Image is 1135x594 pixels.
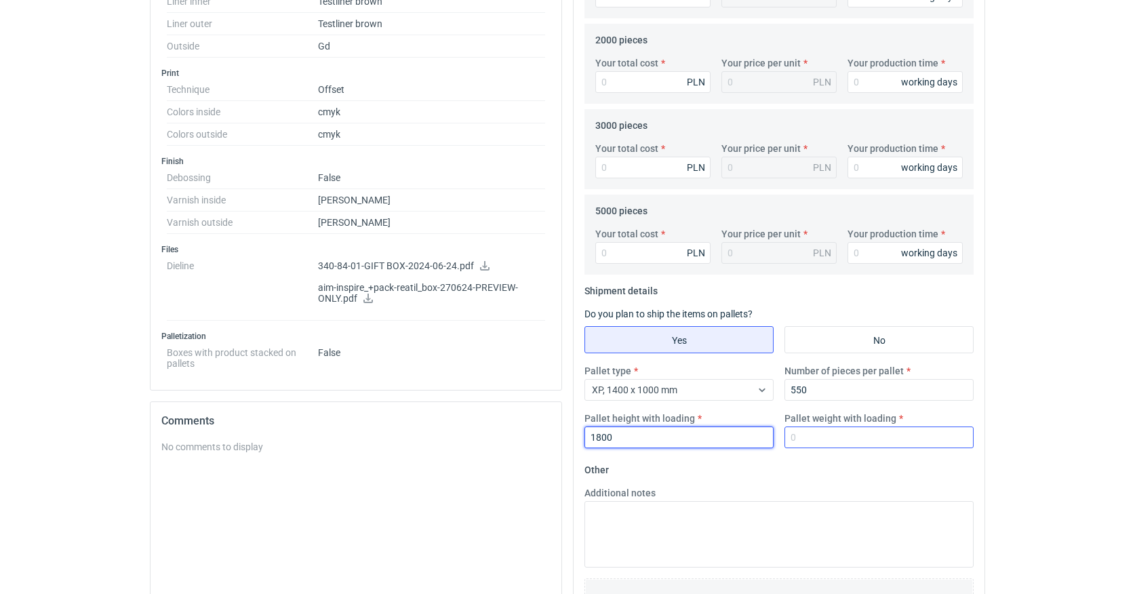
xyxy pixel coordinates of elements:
[901,75,957,89] div: working days
[167,212,318,234] dt: Varnish outside
[167,167,318,189] dt: Debossing
[848,142,938,155] label: Your production time
[584,326,774,353] label: Yes
[595,56,658,70] label: Your total cost
[595,29,648,45] legend: 2000 pieces
[167,79,318,101] dt: Technique
[595,242,711,264] input: 0
[584,309,753,319] label: Do you plan to ship the items on pallets?
[595,157,711,178] input: 0
[595,200,648,216] legend: 5000 pieces
[318,260,545,273] p: 340-84-01-GIFT BOX-2024-06-24.pdf
[318,35,545,58] dd: Gd
[161,413,551,429] h2: Comments
[167,189,318,212] dt: Varnish inside
[592,384,677,395] span: XP, 1400 x 1000 mm
[687,246,705,260] div: PLN
[161,331,551,342] h3: Palletization
[687,75,705,89] div: PLN
[721,227,801,241] label: Your price per unit
[813,161,831,174] div: PLN
[167,255,318,321] dt: Dieline
[318,101,545,123] dd: cmyk
[813,246,831,260] div: PLN
[721,142,801,155] label: Your price per unit
[318,13,545,35] dd: Testliner brown
[848,227,938,241] label: Your production time
[595,227,658,241] label: Your total cost
[848,56,938,70] label: Your production time
[595,71,711,93] input: 0
[318,123,545,146] dd: cmyk
[584,412,695,425] label: Pallet height with loading
[167,342,318,369] dt: Boxes with product stacked on pallets
[687,161,705,174] div: PLN
[584,459,609,475] legend: Other
[161,244,551,255] h3: Files
[318,79,545,101] dd: Offset
[167,35,318,58] dt: Outside
[161,68,551,79] h3: Print
[584,427,774,448] input: 0
[848,71,963,93] input: 0
[584,486,656,500] label: Additional notes
[721,56,801,70] label: Your price per unit
[595,115,648,131] legend: 3000 pieces
[848,157,963,178] input: 0
[784,364,904,378] label: Number of pieces per pallet
[784,427,974,448] input: 0
[161,440,551,454] div: No comments to display
[595,142,658,155] label: Your total cost
[167,123,318,146] dt: Colors outside
[784,379,974,401] input: 0
[784,412,896,425] label: Pallet weight with loading
[318,342,545,369] dd: False
[318,282,545,305] p: aim-inspire_+pack-reatil_box-270624-PREVIEW-ONLY.pdf
[901,246,957,260] div: working days
[167,13,318,35] dt: Liner outer
[901,161,957,174] div: working days
[584,364,631,378] label: Pallet type
[813,75,831,89] div: PLN
[161,156,551,167] h3: Finish
[848,242,963,264] input: 0
[318,189,545,212] dd: [PERSON_NAME]
[784,326,974,353] label: No
[584,280,658,296] legend: Shipment details
[167,101,318,123] dt: Colors inside
[318,212,545,234] dd: [PERSON_NAME]
[318,167,545,189] dd: False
